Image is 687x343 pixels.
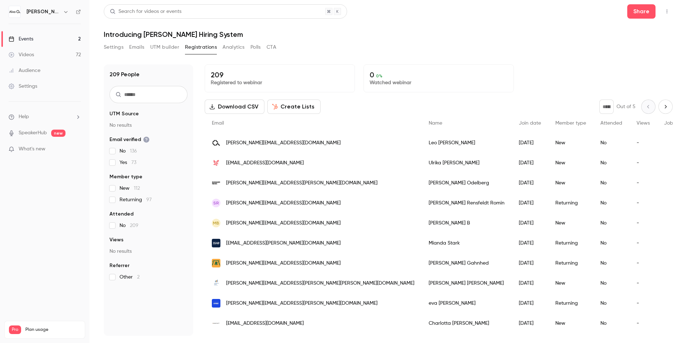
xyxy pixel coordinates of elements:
span: Email [212,121,224,126]
span: Plan usage [25,327,81,333]
img: falcksverige.se [212,159,220,167]
span: Views [637,121,650,126]
span: Referrer [109,262,130,269]
span: [PERSON_NAME][EMAIL_ADDRESS][PERSON_NAME][DOMAIN_NAME] [226,300,377,307]
div: Mianda Stark [422,233,512,253]
div: [PERSON_NAME] Odelberg [422,173,512,193]
div: New [548,273,593,293]
div: - [629,153,657,173]
div: Search for videos or events [110,8,181,15]
img: alvalabs.io [212,139,220,147]
div: [DATE] [512,133,548,153]
span: Join date [519,121,541,126]
span: [PERSON_NAME][EMAIL_ADDRESS][DOMAIN_NAME] [226,199,341,207]
span: Member type [109,173,142,180]
img: jeffersonwells.no [212,279,220,288]
button: Polls [250,42,261,53]
div: Returning [548,233,593,253]
span: 112 [134,186,140,191]
span: Name [429,121,442,126]
img: preem.se [212,259,220,267]
span: [PERSON_NAME][EMAIL_ADDRESS][DOMAIN_NAME] [226,139,341,147]
span: Member type [555,121,586,126]
div: No [593,273,629,293]
button: Settings [104,42,123,53]
span: Email verified [109,136,150,143]
button: UTM builder [150,42,179,53]
span: [PERSON_NAME][EMAIL_ADDRESS][DOMAIN_NAME] [226,219,341,227]
span: 2 [137,275,140,280]
span: New [120,185,140,192]
div: [DATE] [512,153,548,173]
button: Analytics [223,42,245,53]
img: kpmg.se [212,299,220,308]
img: bonniernews.se [212,179,220,187]
span: 0 % [376,73,383,78]
span: 73 [131,160,136,165]
span: 136 [130,149,137,154]
p: No results [109,122,187,129]
span: No [120,222,138,229]
div: Leo [PERSON_NAME] [422,133,512,153]
span: [EMAIL_ADDRESS][DOMAIN_NAME] [226,320,304,327]
p: No results [109,248,187,255]
div: Audience [9,67,40,74]
span: Other [120,274,140,281]
div: Ulrika [PERSON_NAME] [422,153,512,173]
div: No [593,313,629,333]
span: What's new [19,145,45,153]
div: Charlotta [PERSON_NAME] [422,313,512,333]
span: UTM Source [109,110,139,117]
div: No [593,253,629,273]
p: 0 [370,71,508,79]
p: Registered to webinar [211,79,349,86]
div: Videos [9,51,34,58]
span: No [120,148,137,155]
img: Alva Labs [9,6,20,18]
span: SR [213,200,219,206]
a: SpeakerHub [19,129,47,137]
li: help-dropdown-opener [9,113,81,121]
span: Attended [109,211,133,218]
div: Returning [548,293,593,313]
div: [PERSON_NAME] Gahnhed [422,253,512,273]
div: [DATE] [512,213,548,233]
div: eva [PERSON_NAME] [422,293,512,313]
img: ssab.com [212,239,220,247]
div: New [548,213,593,233]
div: - [629,213,657,233]
div: - [629,313,657,333]
div: [DATE] [512,253,548,273]
p: Watched webinar [370,79,508,86]
h1: 209 People [109,70,140,79]
div: [DATE] [512,233,548,253]
div: Returning [548,193,593,213]
div: [DATE] [512,193,548,213]
span: [EMAIL_ADDRESS][PERSON_NAME][DOMAIN_NAME] [226,240,341,247]
div: - [629,233,657,253]
div: - [629,133,657,153]
span: Views [109,236,123,243]
span: Job title [664,121,683,126]
div: No [593,153,629,173]
span: Pro [9,325,21,334]
div: - [629,293,657,313]
img: omnistaff.se [212,319,220,328]
button: Registrations [185,42,217,53]
span: 97 [146,197,152,202]
div: [DATE] [512,273,548,293]
button: Share [627,4,656,19]
button: Create Lists [267,100,321,114]
span: [PERSON_NAME][EMAIL_ADDRESS][PERSON_NAME][DOMAIN_NAME] [226,179,377,187]
span: Attended [600,121,622,126]
div: - [629,173,657,193]
div: No [593,293,629,313]
div: No [593,133,629,153]
p: 209 [211,71,349,79]
div: - [629,273,657,293]
span: Yes [120,159,136,166]
span: new [51,130,65,137]
div: Settings [9,83,37,90]
span: Help [19,113,29,121]
span: [EMAIL_ADDRESS][DOMAIN_NAME] [226,159,304,167]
